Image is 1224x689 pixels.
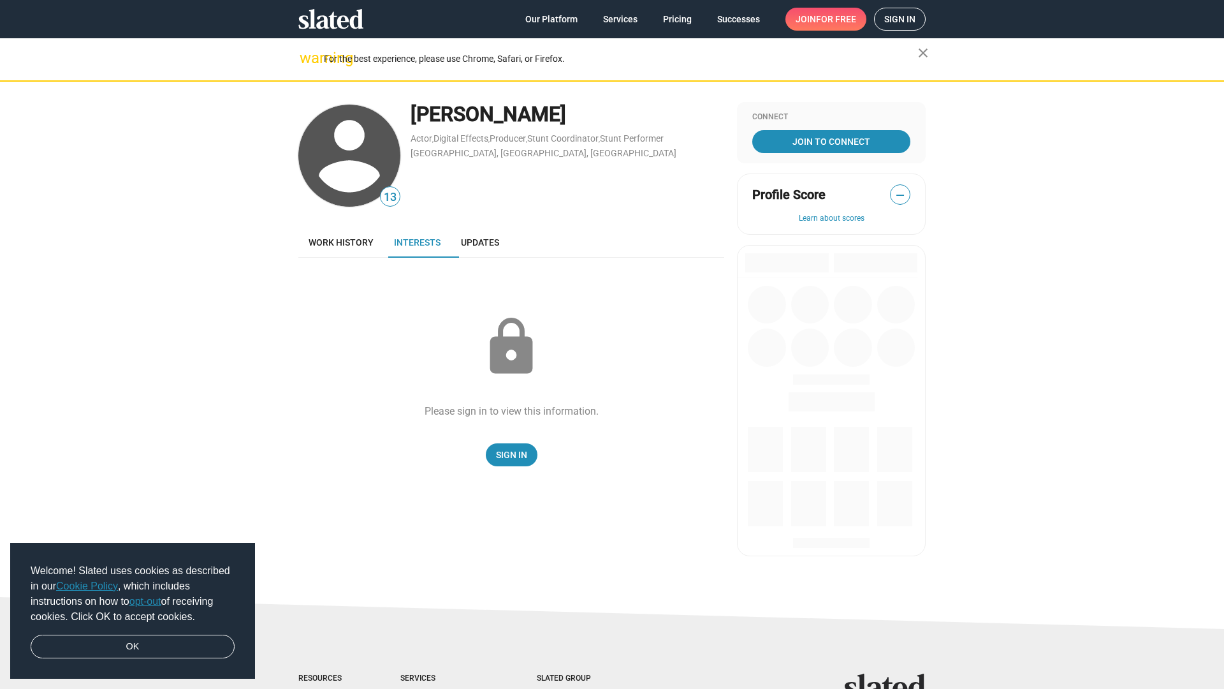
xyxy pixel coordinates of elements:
a: Interests [384,227,451,258]
span: Welcome! Slated uses cookies as described in our , which includes instructions on how to of recei... [31,563,235,625]
a: Cookie Policy [56,581,118,591]
mat-icon: close [915,45,931,61]
div: Connect [752,112,910,122]
span: , [488,136,490,143]
mat-icon: warning [300,50,315,66]
div: Resources [298,674,349,684]
a: Sign In [486,443,537,466]
a: Work history [298,227,384,258]
span: Sign in [884,8,915,30]
mat-icon: lock [479,315,543,379]
a: opt-out [129,596,161,607]
a: Sign in [874,8,926,31]
span: Join [796,8,856,31]
span: Profile Score [752,186,826,204]
span: , [432,136,433,143]
a: Digital Effects [433,133,488,144]
div: Slated Group [537,674,623,684]
span: 13 [381,189,400,206]
div: Services [400,674,486,684]
span: Updates [461,237,499,248]
span: , [526,136,527,143]
a: Joinfor free [785,8,866,31]
button: Learn about scores [752,214,910,224]
span: Successes [717,8,760,31]
div: [PERSON_NAME] [411,101,724,128]
a: Stunt Performer [600,133,664,144]
div: cookieconsent [10,543,255,679]
span: Work history [309,237,374,248]
a: Our Platform [515,8,588,31]
a: Producer [490,133,526,144]
span: Pricing [663,8,692,31]
a: Join To Connect [752,130,910,153]
span: , [599,136,600,143]
span: — [891,187,910,204]
span: Sign In [496,443,527,466]
span: Services [603,8,637,31]
a: Successes [707,8,770,31]
div: For the best experience, please use Chrome, Safari, or Firefox. [324,50,918,68]
a: Services [593,8,648,31]
div: Please sign in to view this information. [425,404,599,418]
span: for free [816,8,856,31]
a: [GEOGRAPHIC_DATA], [GEOGRAPHIC_DATA], [GEOGRAPHIC_DATA] [411,148,676,158]
a: Updates [451,227,509,258]
a: dismiss cookie message [31,635,235,659]
span: Our Platform [525,8,578,31]
span: Interests [394,237,441,248]
a: Pricing [653,8,702,31]
a: Stunt Coordinator [527,133,599,144]
a: Actor [411,133,432,144]
span: Join To Connect [755,130,908,153]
